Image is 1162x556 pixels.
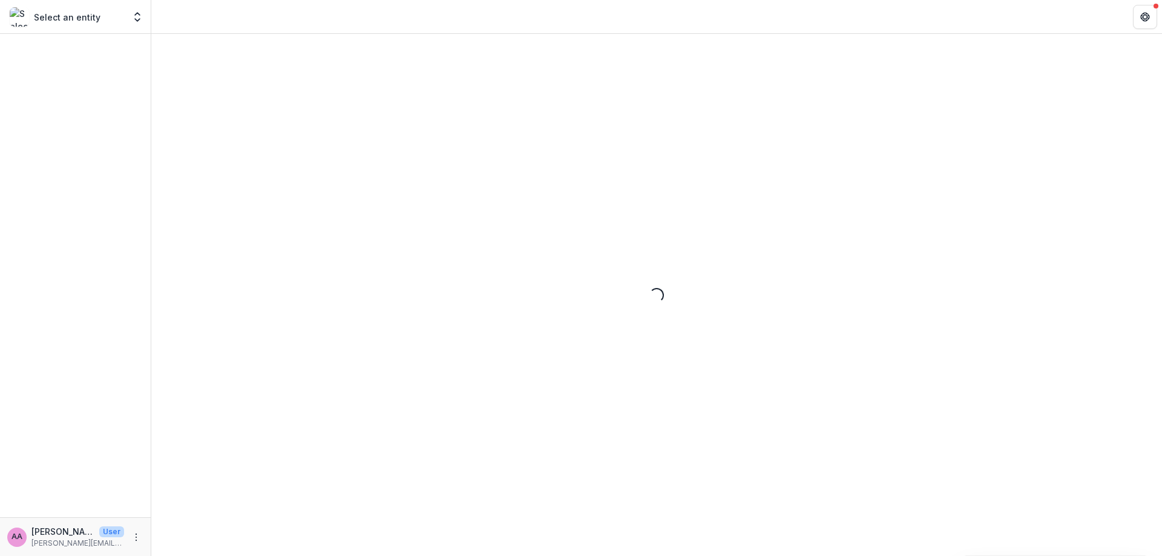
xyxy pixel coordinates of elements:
p: [PERSON_NAME][EMAIL_ADDRESS][DOMAIN_NAME] [31,538,124,549]
button: Open entity switcher [129,5,146,29]
p: User [99,526,124,537]
div: Annie Axe [11,533,22,541]
button: More [129,530,143,545]
p: Select an entity [34,11,100,24]
button: Get Help [1133,5,1157,29]
img: Select an entity [10,7,29,27]
p: [PERSON_NAME] [31,525,94,538]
